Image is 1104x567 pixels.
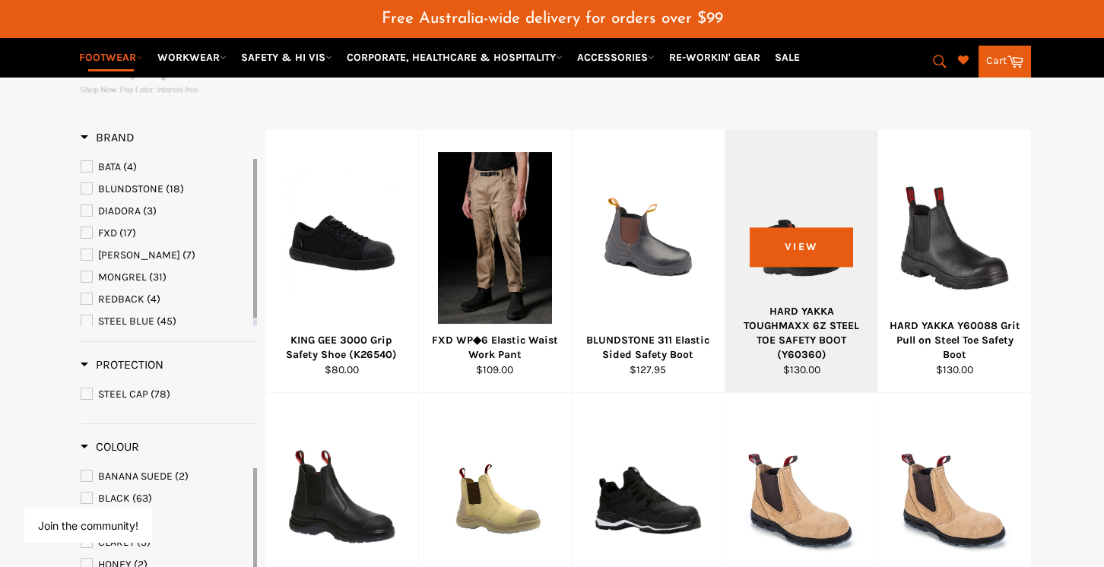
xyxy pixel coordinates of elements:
[81,534,250,551] a: CLARET
[123,160,137,173] span: (4)
[81,490,250,507] a: BLACK
[166,182,184,195] span: (18)
[769,44,806,71] a: SALE
[151,388,170,401] span: (78)
[98,315,154,328] span: STEEL BLUE
[571,130,725,393] a: BLUNDSTONE 311 Elastic Sided Safety BootBLUNDSTONE 311 Elastic Sided Safety Boot$127.95
[119,226,136,239] span: (17)
[888,318,1022,363] div: HARD YAKKA Y60088 Grit Pull on Steel Toe Safety Boot
[382,11,723,27] span: Free Australia-wide delivery for orders over $99
[175,470,189,483] span: (2)
[571,44,661,71] a: ACCESSORIES
[725,130,878,393] a: HARD YAKKA TOUGHMAXX 6Z STEEL TOE SAFETY BOOT (Y60360)HARD YAKKA TOUGHMAXX 6Z STEEL TOE SAFETY BO...
[81,130,135,144] span: Brand
[73,44,149,71] a: FOOTWEAR
[275,333,409,363] div: KING GEE 3000 Grip Safety Shoe (K26540)
[81,247,250,264] a: MACK
[582,333,715,363] div: BLUNDSTONE 311 Elastic Sided Safety Boot
[182,249,195,261] span: (7)
[81,291,250,308] a: REDBACK
[147,293,160,306] span: (4)
[143,204,157,217] span: (3)
[235,44,338,71] a: SAFETY & HI VIS
[157,315,176,328] span: (45)
[341,44,569,71] a: CORPORATE, HEALTHCARE & HOSPITALITY
[132,492,152,505] span: (63)
[98,492,130,505] span: BLACK
[98,249,180,261] span: [PERSON_NAME]
[877,130,1031,393] a: HARD YAKKA Y60088 Grit Pull on Steel Toe Safety BootHARD YAKKA Y60088 Grit Pull on Steel Toe Safe...
[98,204,141,217] span: DIADORA
[98,293,144,306] span: REDBACK
[81,386,257,403] a: STEEL CAP
[98,160,121,173] span: BATA
[265,130,418,393] a: KING GEE 3000 Grip Safety Shoe (K26540)KING GEE 3000 Grip Safety Shoe (K26540)$80.00
[81,468,250,485] a: BANANA SUEDE
[81,181,250,198] a: BLUNDSTONE
[81,225,250,242] a: FXD
[98,470,173,483] span: BANANA SUEDE
[734,304,868,363] div: HARD YAKKA TOUGHMAXX 6Z STEEL TOE SAFETY BOOT (Y60360)
[98,388,148,401] span: STEEL CAP
[81,130,135,145] h3: Brand
[151,44,233,71] a: WORKWEAR
[428,333,562,363] div: FXD WP◆6 Elastic Waist Work Pant
[81,313,250,330] a: STEEL BLUE
[149,271,167,283] span: (31)
[979,46,1031,78] a: Cart
[81,269,250,286] a: MONGREL
[81,203,250,220] a: DIADORA
[98,182,163,195] span: BLUNDSTONE
[38,519,138,532] button: Join the community!
[81,159,250,176] a: BATA
[81,357,163,372] h3: Protection
[81,439,139,454] span: Colour
[81,357,163,372] span: Protection
[418,130,572,393] a: FXD WP◆6 Elastic Waist Work PantFXD WP◆6 Elastic Waist Work Pant$109.00
[98,536,135,549] span: CLARET
[81,439,139,455] h3: Colour
[81,512,250,529] a: BROWN
[98,271,147,283] span: MONGREL
[137,536,151,549] span: (3)
[98,226,117,239] span: FXD
[663,44,766,71] a: RE-WORKIN' GEAR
